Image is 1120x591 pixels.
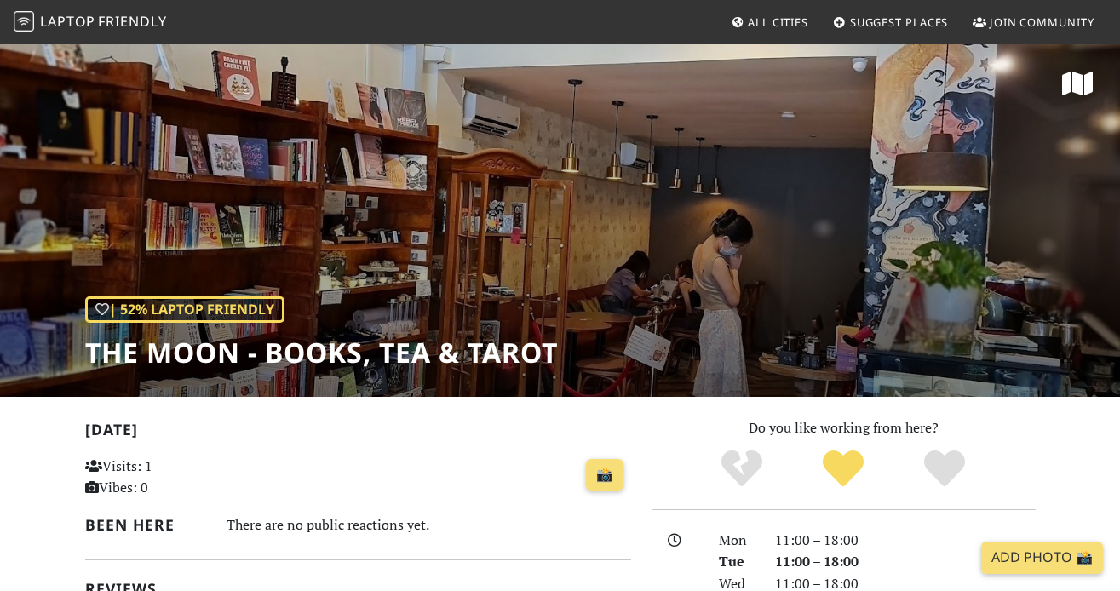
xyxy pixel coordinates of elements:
[85,336,558,369] h1: THE MOON - BOOKS, TEA & TAROT
[85,456,254,499] p: Visits: 1 Vibes: 0
[893,448,995,491] div: Definitely!
[990,14,1094,30] span: Join Community
[85,421,631,445] h2: [DATE]
[765,530,1046,552] div: 11:00 – 18:00
[966,7,1101,37] a: Join Community
[850,14,949,30] span: Suggest Places
[14,8,167,37] a: LaptopFriendly LaptopFriendly
[85,296,284,324] div: | 52% Laptop Friendly
[98,12,166,31] span: Friendly
[692,448,793,491] div: No
[981,542,1103,574] a: Add Photo 📸
[765,551,1046,573] div: 11:00 – 18:00
[14,11,34,32] img: LaptopFriendly
[652,417,1036,439] p: Do you like working from here?
[586,459,623,491] a: 📸
[40,12,95,31] span: Laptop
[227,513,631,537] div: There are no public reactions yet.
[85,516,206,534] h2: Been here
[826,7,956,37] a: Suggest Places
[709,530,765,552] div: Mon
[724,7,815,37] a: All Cities
[709,551,765,573] div: Tue
[793,448,894,491] div: Yes
[748,14,808,30] span: All Cities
